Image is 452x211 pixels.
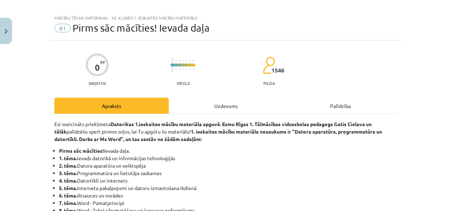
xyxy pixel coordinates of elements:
[177,81,190,86] p: Viegls
[59,162,77,169] b: 2. tēma.
[54,24,71,32] span: #1
[86,81,109,86] p: Saņemsi
[263,56,275,74] img: students-c634bb4e5e11cddfef0936a35e636f08e4e9abd3cc4e673bd6f9a4125e45ecb1.svg
[59,192,77,199] b: 6. tēma.
[271,67,284,74] span: 1546
[179,68,180,70] img: icon-short-line-57e1e144782c952c97e751825c79c345078a6d821885a25fce030b3d8c18986b.svg
[283,98,398,114] div: Palīdzība
[59,199,398,207] li: Word - Pamatprincipi
[95,63,100,72] div: 0
[54,121,372,135] strong: Datorikas 1.ieskaites mācību materiāla apguvē. Esmu Rīgas 1. Tālmācības vidusskolas pedagogs Gati...
[59,177,77,184] b: 4. tēma.
[59,155,77,161] b: 1. tēma.
[169,98,283,114] div: Uzdevums
[72,22,210,34] span: Pirms sāc mācīties! Ievada daļa
[59,162,398,169] li: Datora aparatūra un veiktspēja
[59,185,77,191] b: 5. tēma.
[59,200,77,206] b: 7. tēma.
[5,29,7,34] img: icon-close-lesson-0947bae3869378f0d4975bcd49f059093ad1ed9edebbc8119c70593378902aed.svg
[190,68,190,70] img: icon-short-line-57e1e144782c952c97e751825c79c345078a6d821885a25fce030b3d8c18986b.svg
[100,60,105,64] span: XP
[59,169,398,177] li: Programmatūra un lietotāja saskarnes
[54,98,169,114] div: Apraksts
[190,60,190,62] img: icon-short-line-57e1e144782c952c97e751825c79c345078a6d821885a25fce030b3d8c18986b.svg
[59,192,398,199] li: Atsauces un norādes
[193,68,194,70] img: icon-short-line-57e1e144782c952c97e751825c79c345078a6d821885a25fce030b3d8c18986b.svg
[59,170,77,176] b: 3. tēma.
[172,58,173,72] img: icon-long-line-d9ea69661e0d244f92f715978eff75569469978d946b2353a9bb055b3ed8787d.svg
[263,81,275,86] p: pilda
[59,155,398,162] li: Ievads datorikā un informācijas tehnoloģijās
[54,128,382,142] strong: 1. ieskaites mācību materiāla nosaukums ir "Datora aparatūra, programmatūra un datortīkli. Darbs ...
[186,68,187,70] img: icon-short-line-57e1e144782c952c97e751825c79c345078a6d821885a25fce030b3d8c18986b.svg
[54,15,398,20] div: Mācību tēma: Datorikas - 10. klases 1. ieskaites mācību materiāls
[193,60,194,62] img: icon-short-line-57e1e144782c952c97e751825c79c345078a6d821885a25fce030b3d8c18986b.svg
[183,68,183,70] img: icon-short-line-57e1e144782c952c97e751825c79c345078a6d821885a25fce030b3d8c18986b.svg
[54,120,398,143] p: Esi sveicināts priekšmeta palīdzēšu spert pirmos soļus, lai Tu apgūtu šo materiālu!
[59,147,398,155] li: Ievada daļa.
[59,147,104,154] b: Pirms sāc mācīties!
[186,60,187,62] img: icon-short-line-57e1e144782c952c97e751825c79c345078a6d821885a25fce030b3d8c18986b.svg
[183,60,183,62] img: icon-short-line-57e1e144782c952c97e751825c79c345078a6d821885a25fce030b3d8c18986b.svg
[59,177,398,184] li: Datortīkli un internets
[59,184,398,192] li: Interneta pakalpojumi un datoru izmantošana ikdienā
[179,60,180,62] img: icon-short-line-57e1e144782c952c97e751825c79c345078a6d821885a25fce030b3d8c18986b.svg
